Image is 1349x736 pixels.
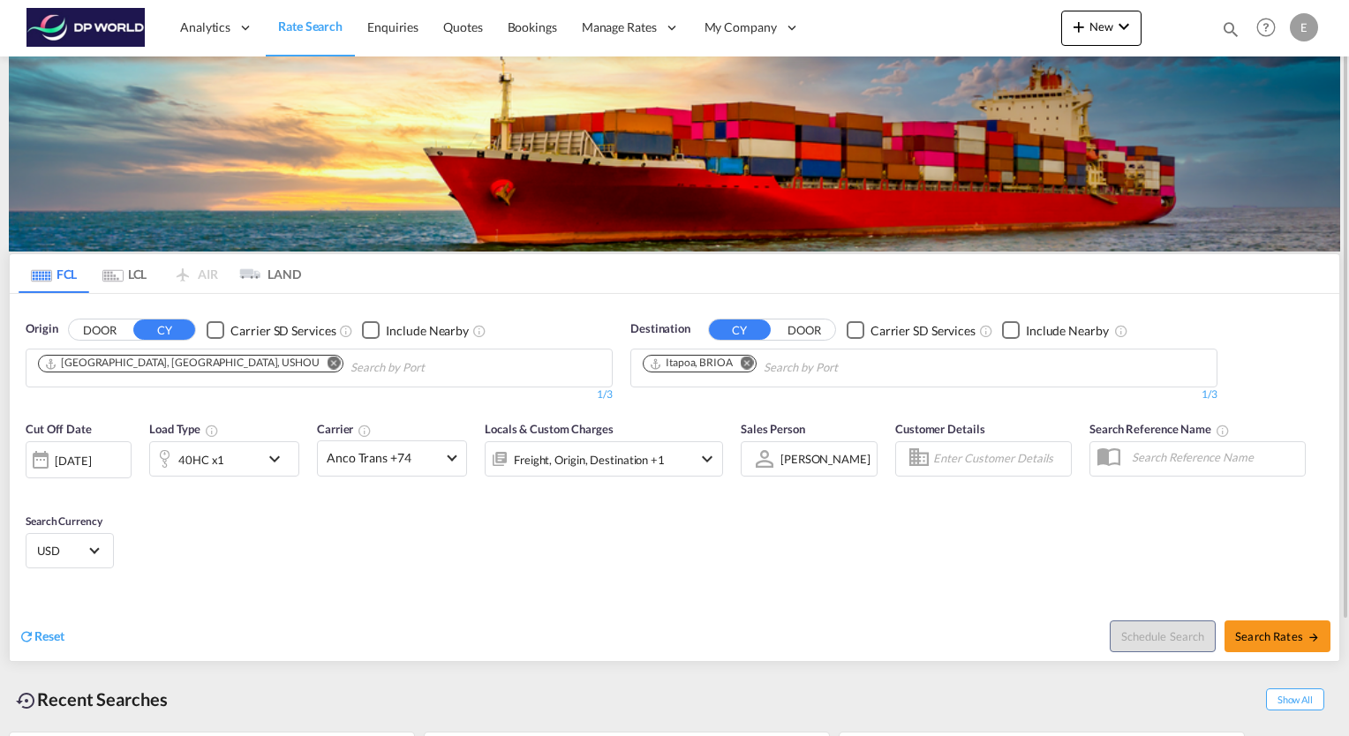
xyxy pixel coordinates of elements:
md-icon: icon-magnify [1221,19,1240,39]
div: Freight Origin Destination Factory Stuffing [514,447,665,472]
button: CY [709,319,771,340]
md-select: Select Currency: $ USDUnited States Dollar [35,537,104,563]
span: Customer Details [895,422,984,436]
div: E [1290,13,1318,41]
div: 1/3 [630,387,1217,402]
span: Destination [630,320,690,338]
span: USD [37,543,87,559]
span: New [1068,19,1134,34]
md-icon: icon-chevron-down [264,448,294,469]
span: Bookings [508,19,557,34]
div: Press delete to remove this chip. [44,356,323,371]
div: Carrier SD Services [870,322,976,340]
md-icon: Unchecked: Search for CY (Container Yard) services for all selected carriers.Checked : Search for... [339,324,353,338]
md-icon: icon-chevron-down [1113,16,1134,37]
span: My Company [705,19,777,36]
button: CY [133,319,195,340]
md-icon: The selected Trucker/Carrierwill be displayed in the rate results If the rates are from another f... [358,424,372,438]
button: Remove [729,356,756,373]
span: Load Type [149,422,219,436]
span: Carrier [317,422,372,436]
span: Search Currency [26,514,102,528]
md-tab-item: LAND [230,254,301,293]
md-icon: icon-plus 400-fg [1068,16,1089,37]
div: 40HC x1 [178,447,224,472]
md-chips-wrap: Chips container. Use arrow keys to select chips. [640,349,938,382]
span: Analytics [180,19,230,36]
div: [DATE] [55,453,91,469]
button: Remove [316,356,343,373]
md-pagination-wrapper: Use the left and right arrow keys to navigate between tabs [19,254,301,293]
md-icon: Your search will be saved by the below given name [1216,424,1230,438]
span: Show All [1266,688,1324,710]
input: Enter Customer Details [933,446,1066,472]
md-icon: Unchecked: Ignores neighbouring ports when fetching rates.Checked : Includes neighbouring ports w... [472,324,486,338]
div: [DATE] [26,441,132,478]
input: Search Reference Name [1123,444,1305,470]
md-tab-item: LCL [89,254,160,293]
span: Enquiries [367,19,418,34]
div: Freight Origin Destination Factory Stuffingicon-chevron-down [485,441,723,477]
div: Recent Searches [9,680,175,719]
div: 40HC x1icon-chevron-down [149,441,299,477]
span: Origin [26,320,57,338]
md-datepicker: Select [26,476,39,499]
md-icon: Unchecked: Ignores neighbouring ports when fetching rates.Checked : Includes neighbouring ports w... [1114,324,1128,338]
div: icon-refreshReset [19,627,64,647]
img: LCL+%26+FCL+BACKGROUND.png [9,56,1340,252]
div: Carrier SD Services [230,322,335,340]
md-icon: icon-refresh [19,628,34,644]
md-icon: Unchecked: Search for CY (Container Yard) services for all selected carriers.Checked : Search for... [979,324,993,338]
div: Press delete to remove this chip. [649,356,736,371]
div: [PERSON_NAME] [780,452,870,466]
div: Houston, TX, USHOU [44,356,320,371]
div: Include Nearby [1026,322,1109,340]
div: Help [1251,12,1290,44]
md-icon: icon-chevron-down [697,448,718,469]
input: Chips input. [350,354,518,382]
md-checkbox: Checkbox No Ink [362,320,469,339]
span: Anco Trans +74 [327,449,441,467]
md-checkbox: Checkbox No Ink [207,320,335,339]
span: Rate Search [278,19,343,34]
div: 1/3 [26,387,613,402]
button: icon-plus 400-fgNewicon-chevron-down [1061,11,1142,46]
md-checkbox: Checkbox No Ink [847,320,976,339]
md-tab-item: FCL [19,254,89,293]
img: c08ca190194411f088ed0f3ba295208c.png [26,8,146,48]
span: Locals & Custom Charges [485,422,614,436]
span: Search Rates [1235,629,1320,643]
button: DOOR [773,320,835,341]
button: DOOR [69,320,131,341]
span: Cut Off Date [26,422,92,436]
span: Sales Person [741,422,805,436]
div: icon-magnify [1221,19,1240,46]
span: Reset [34,628,64,643]
span: Help [1251,12,1281,42]
md-chips-wrap: Chips container. Use arrow keys to select chips. [35,349,525,382]
div: Include Nearby [386,322,469,340]
input: Chips input. [764,354,931,382]
span: Search Reference Name [1089,422,1230,436]
button: Note: By default Schedule search will only considerorigin ports, destination ports and cut off da... [1110,620,1216,652]
span: Quotes [443,19,482,34]
md-select: Sales Person: Eugene Kim [779,446,872,471]
button: Search Ratesicon-arrow-right [1225,620,1330,652]
div: OriginDOOR CY Checkbox No InkUnchecked: Search for CY (Container Yard) services for all selected ... [10,294,1339,660]
md-icon: icon-backup-restore [16,690,37,711]
md-checkbox: Checkbox No Ink [1002,320,1109,339]
md-icon: icon-arrow-right [1308,631,1320,643]
span: Manage Rates [582,19,657,36]
div: Itapoa, BRIOA [649,356,733,371]
md-icon: icon-information-outline [205,424,219,438]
